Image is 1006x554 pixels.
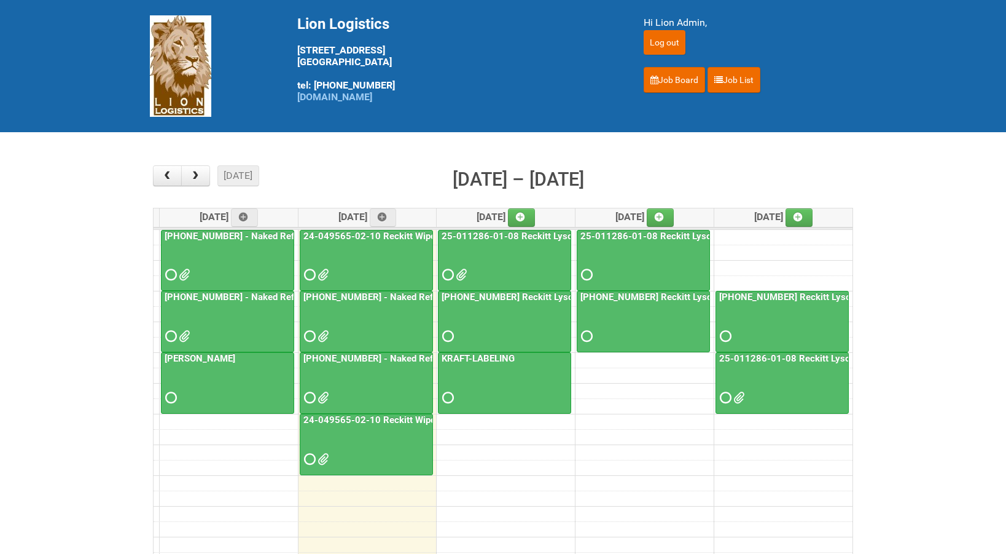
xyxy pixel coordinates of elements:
[438,230,571,291] a: 25-011286-01-08 Reckitt Lysol Laundry Scented - BLINDING (hold slot)
[165,271,174,279] span: Requested
[301,353,558,364] a: [PHONE_NUMBER] - Naked Reformulation Mailing 2 PHOTOS
[754,211,813,223] span: [DATE]
[439,231,742,242] a: 25-011286-01-08 Reckitt Lysol Laundry Scented - BLINDING (hold slot)
[578,291,837,303] a: [PHONE_NUMBER] Reckitt Lysol Wipes Stage 4 - labeling day
[150,15,211,117] img: Lion Logistics
[338,211,397,223] span: [DATE]
[300,352,433,414] a: [PHONE_NUMBER] - Naked Reformulation Mailing 2 PHOTOS
[297,15,389,33] span: Lion Logistics
[644,67,705,93] a: Job Board
[179,332,187,341] span: GROUP 1003.jpg GROUP 1003 (2).jpg GROUP 1003 (3).jpg GROUP 1003 (4).jpg GROUP 1003 (5).jpg GROUP ...
[733,394,742,402] span: 25-011286-01 - MDN (3).xlsx 25-011286-01 - MDN (2).xlsx 25-011286-01-08 - JNF.DOC 25-011286-01 - ...
[318,455,326,464] span: group 1002 (2) back.jpg group 1002 (2).jpg GROUP 1002 (3) BACK.jpg GROUP 1002 (3).jpg
[304,332,313,341] span: Requested
[438,291,571,352] a: [PHONE_NUMBER] Reckitt Lysol Wipes Stage 4 - labeling day
[370,208,397,227] a: Add an event
[577,291,710,352] a: [PHONE_NUMBER] Reckitt Lysol Wipes Stage 4 - labeling day
[720,332,728,341] span: Requested
[318,332,326,341] span: LION_Mailing2_25-055556-01_LABELS_06Oct25_FIXED.xlsx MOR_M2.xlsm LION_Mailing2_25-055556-01_LABEL...
[304,271,313,279] span: Requested
[477,211,535,223] span: [DATE]
[716,352,849,414] a: 25-011286-01-08 Reckitt Lysol Laundry Scented
[165,394,174,402] span: Requested
[708,67,760,93] a: Job List
[300,291,433,352] a: [PHONE_NUMBER] - Naked Reformulation - Mailing 2
[644,15,856,30] div: Hi Lion Admin,
[162,291,419,303] a: [PHONE_NUMBER] - Naked Reformulation Mailing 1 PHOTOS
[200,211,258,223] span: [DATE]
[720,394,728,402] span: Requested
[231,208,258,227] a: Add an event
[438,352,571,414] a: KRAFT-LABELING
[304,394,313,402] span: Requested
[162,353,238,364] a: [PERSON_NAME]
[162,231,381,242] a: [PHONE_NUMBER] - Naked Reformulation Mailing 1
[300,230,433,291] a: 24-049565-02-10 Reckitt Wipes HUT Stages 1-3
[456,271,464,279] span: LABEL RECONCILIATION FORM_25011286.docx 25-011286-01 - MOR - Blinding.xlsm
[442,271,451,279] span: Requested
[318,394,326,402] span: GROUP 10061.jpg GROUP 1006-6 (SEED)1.jpg GROUP 1006 -2 (SEED)1.jpg GROUP 1006 (3)1.jpg GROUP 1006...
[301,414,580,425] a: 24-049565-02-10 Reckitt Wipes HUT Stages 1-3 - slot for photos
[577,230,710,291] a: 25-011286-01-08 Reckitt Lysol Laundry Scented - BLINDING (hold slot)
[161,352,294,414] a: [PERSON_NAME]
[439,353,517,364] a: KRAFT-LABELING
[301,231,512,242] a: 24-049565-02-10 Reckitt Wipes HUT Stages 1-3
[717,353,926,364] a: 25-011286-01-08 Reckitt Lysol Laundry Scented
[161,291,294,352] a: [PHONE_NUMBER] - Naked Reformulation Mailing 1 PHOTOS
[179,271,187,279] span: Lion25-055556-01_LABELS_03Oct25.xlsx MOR - 25-055556-01.xlsm G147.png G258.png G369.png M147.png ...
[581,271,590,279] span: Requested
[644,30,685,55] input: Log out
[297,15,613,103] div: [STREET_ADDRESS] [GEOGRAPHIC_DATA] tel: [PHONE_NUMBER]
[786,208,813,227] a: Add an event
[615,211,674,223] span: [DATE]
[717,291,976,303] a: [PHONE_NUMBER] Reckitt Lysol Wipes Stage 4 - labeling day
[301,291,526,303] a: [PHONE_NUMBER] - Naked Reformulation - Mailing 2
[716,291,849,352] a: [PHONE_NUMBER] Reckitt Lysol Wipes Stage 4 - labeling day
[297,91,372,103] a: [DOMAIN_NAME]
[300,414,433,475] a: 24-049565-02-10 Reckitt Wipes HUT Stages 1-3 - slot for photos
[508,208,535,227] a: Add an event
[318,271,326,279] span: 24-049565-02 Reckitt Wipes HUT Stages 1-3 - Lion addresses (sbm ybm) revised.xlsx 24-049565-02 Re...
[161,230,294,291] a: [PHONE_NUMBER] - Naked Reformulation Mailing 1
[442,394,451,402] span: Requested
[581,332,590,341] span: Requested
[453,165,584,194] h2: [DATE] – [DATE]
[165,332,174,341] span: Requested
[217,165,259,186] button: [DATE]
[439,291,698,303] a: [PHONE_NUMBER] Reckitt Lysol Wipes Stage 4 - labeling day
[647,208,674,227] a: Add an event
[442,332,451,341] span: Requested
[578,231,881,242] a: 25-011286-01-08 Reckitt Lysol Laundry Scented - BLINDING (hold slot)
[304,455,313,464] span: Requested
[150,60,211,71] a: Lion Logistics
